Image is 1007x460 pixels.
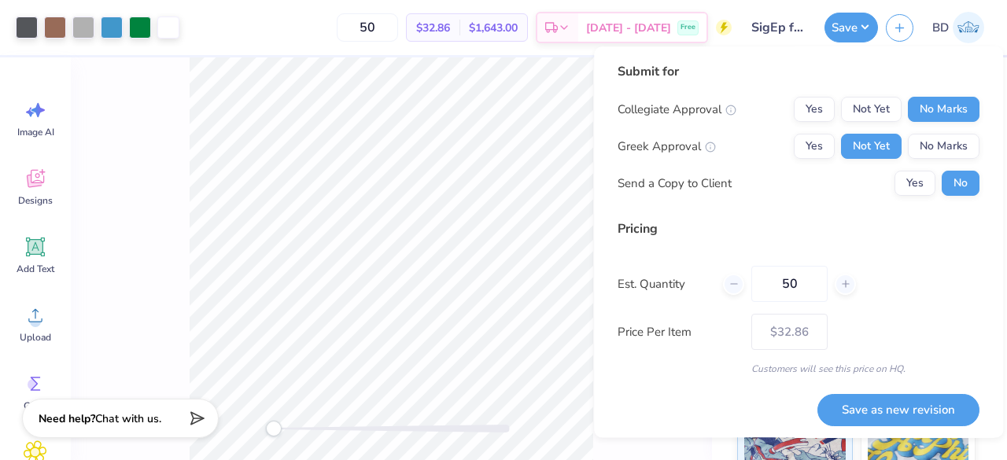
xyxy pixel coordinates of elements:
[841,134,902,159] button: Not Yet
[942,171,979,196] button: No
[618,101,736,119] div: Collegiate Approval
[586,20,671,36] span: [DATE] - [DATE]
[841,97,902,122] button: Not Yet
[618,323,740,341] label: Price Per Item
[95,411,161,426] span: Chat with us.
[618,62,979,81] div: Submit for
[681,22,695,33] span: Free
[908,134,979,159] button: No Marks
[618,275,711,293] label: Est. Quantity
[416,20,450,36] span: $32.86
[17,263,54,275] span: Add Text
[740,12,817,43] input: Untitled Design
[817,394,979,426] button: Save as new revision
[469,20,518,36] span: $1,643.00
[266,421,282,436] div: Accessibility label
[39,411,95,426] strong: Need help?
[824,13,878,42] button: Save
[17,126,54,138] span: Image AI
[618,138,716,156] div: Greek Approval
[794,134,835,159] button: Yes
[953,12,984,43] img: Bella Dimaculangan
[337,13,398,42] input: – –
[20,331,51,344] span: Upload
[932,19,949,37] span: BD
[618,175,732,193] div: Send a Copy to Client
[751,266,828,302] input: – –
[894,171,935,196] button: Yes
[925,12,991,43] a: BD
[618,362,979,376] div: Customers will see this price on HQ.
[794,97,835,122] button: Yes
[908,97,979,122] button: No Marks
[18,194,53,207] span: Designs
[618,219,979,238] div: Pricing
